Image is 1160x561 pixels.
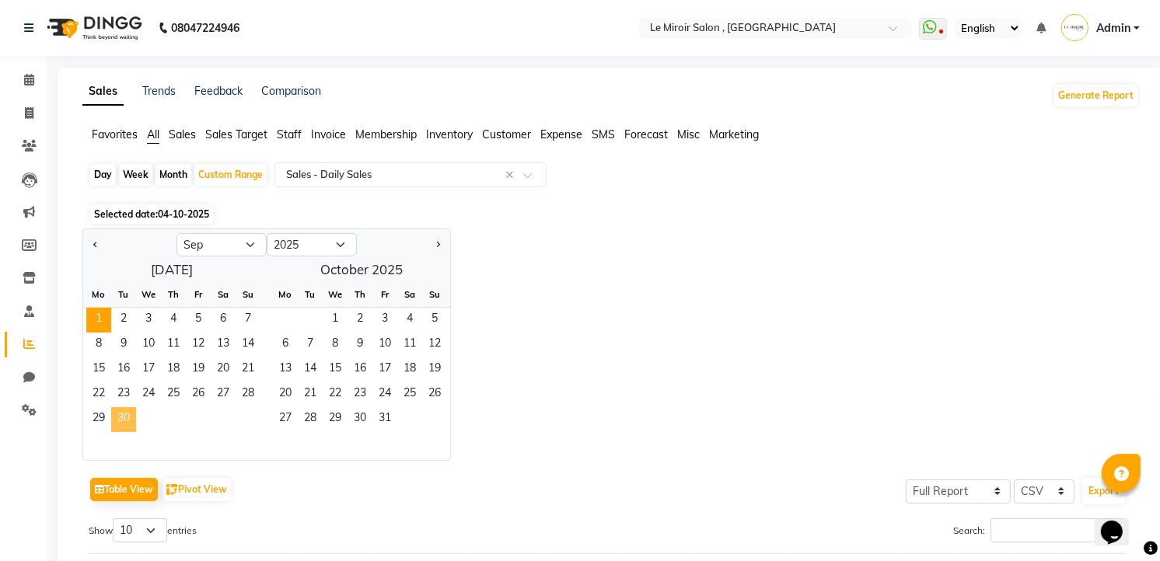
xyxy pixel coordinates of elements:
[432,232,444,257] button: Next month
[298,407,323,432] div: Tuesday, October 28, 2025
[111,407,136,432] span: 30
[709,127,759,141] span: Marketing
[323,308,348,333] span: 1
[186,333,211,357] div: Friday, September 12, 2025
[161,382,186,407] span: 25
[186,308,211,333] span: 5
[273,407,298,432] div: Monday, October 27, 2025
[161,308,186,333] div: Thursday, September 4, 2025
[592,127,615,141] span: SMS
[372,407,397,432] div: Friday, October 31, 2025
[86,407,111,432] div: Monday, September 29, 2025
[111,308,136,333] div: Tuesday, September 2, 2025
[86,357,111,382] span: 15
[348,308,372,333] span: 2
[372,407,397,432] span: 31
[136,382,161,407] span: 24
[236,282,260,307] div: Su
[236,333,260,357] div: Sunday, September 14, 2025
[348,333,372,357] div: Thursday, October 9, 2025
[1096,20,1130,37] span: Admin
[298,333,323,357] div: Tuesday, October 7, 2025
[111,357,136,382] span: 16
[323,282,348,307] div: We
[92,127,138,141] span: Favorites
[211,282,236,307] div: Sa
[211,333,236,357] div: Saturday, September 13, 2025
[161,382,186,407] div: Thursday, September 25, 2025
[348,382,372,407] span: 23
[323,308,348,333] div: Wednesday, October 1, 2025
[397,382,422,407] div: Saturday, October 25, 2025
[422,382,447,407] span: 26
[171,6,239,50] b: 08047224946
[111,333,136,357] div: Tuesday, September 9, 2025
[90,478,158,501] button: Table View
[161,357,186,382] span: 18
[161,308,186,333] span: 4
[136,357,161,382] span: 17
[86,357,111,382] div: Monday, September 15, 2025
[298,382,323,407] span: 21
[169,127,196,141] span: Sales
[90,204,213,224] span: Selected date:
[82,78,124,106] a: Sales
[161,333,186,357] span: 11
[111,407,136,432] div: Tuesday, September 30, 2025
[348,308,372,333] div: Thursday, October 2, 2025
[161,357,186,382] div: Thursday, September 18, 2025
[211,333,236,357] span: 13
[194,84,243,98] a: Feedback
[323,382,348,407] div: Wednesday, October 22, 2025
[298,282,323,307] div: Tu
[194,164,267,186] div: Custom Range
[482,127,531,141] span: Customer
[211,308,236,333] div: Saturday, September 6, 2025
[136,308,161,333] span: 3
[186,357,211,382] span: 19
[422,357,447,382] div: Sunday, October 19, 2025
[991,518,1127,542] input: Search:
[273,382,298,407] div: Monday, October 20, 2025
[211,308,236,333] span: 6
[86,382,111,407] span: 22
[176,233,267,256] select: Select month
[348,407,372,432] span: 30
[397,308,422,333] div: Saturday, October 4, 2025
[166,484,178,496] img: pivot.png
[298,382,323,407] div: Tuesday, October 21, 2025
[142,84,176,98] a: Trends
[397,382,422,407] span: 25
[372,382,397,407] span: 24
[422,333,447,357] div: Sunday, October 12, 2025
[211,382,236,407] div: Saturday, September 27, 2025
[397,333,422,357] span: 11
[677,127,700,141] span: Misc
[1095,499,1144,545] iframe: chat widget
[136,282,161,307] div: We
[298,357,323,382] div: Tuesday, October 14, 2025
[323,333,348,357] div: Wednesday, October 8, 2025
[348,333,372,357] span: 9
[155,164,191,186] div: Month
[397,308,422,333] span: 4
[311,127,346,141] span: Invoice
[111,382,136,407] div: Tuesday, September 23, 2025
[186,333,211,357] span: 12
[323,407,348,432] div: Wednesday, October 29, 2025
[298,357,323,382] span: 14
[186,308,211,333] div: Friday, September 5, 2025
[397,282,422,307] div: Sa
[136,308,161,333] div: Wednesday, September 3, 2025
[111,357,136,382] div: Tuesday, September 16, 2025
[186,382,211,407] div: Friday, September 26, 2025
[323,407,348,432] span: 29
[422,357,447,382] span: 19
[422,308,447,333] div: Sunday, October 5, 2025
[40,6,146,50] img: logo
[273,407,298,432] span: 27
[422,282,447,307] div: Su
[953,518,1127,542] label: Search:
[136,382,161,407] div: Wednesday, September 24, 2025
[273,282,298,307] div: Mo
